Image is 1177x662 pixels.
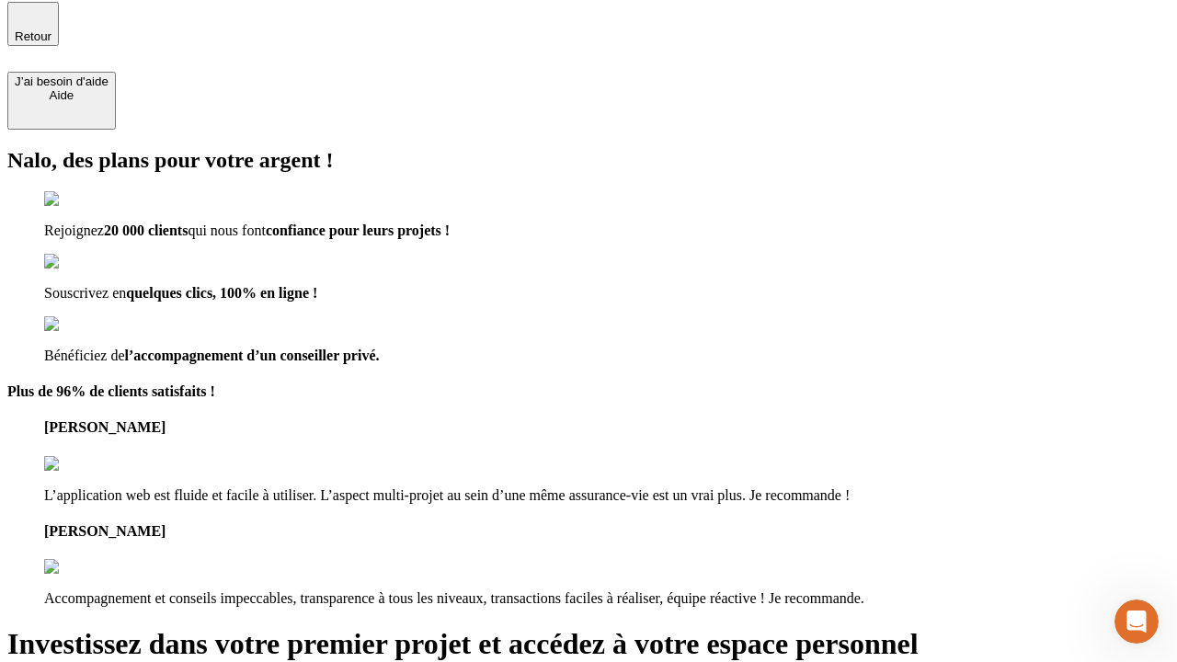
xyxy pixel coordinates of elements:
[44,419,1170,436] h4: [PERSON_NAME]
[44,191,123,208] img: checkmark
[7,383,1170,400] h4: Plus de 96% de clients satisfaits !
[44,254,123,270] img: checkmark
[44,523,1170,540] h4: [PERSON_NAME]
[44,348,125,363] span: Bénéficiez de
[44,456,135,473] img: reviews stars
[15,88,109,102] div: Aide
[15,29,51,43] span: Retour
[44,223,104,238] span: Rejoignez
[44,487,1170,504] p: L’application web est fluide et facile à utiliser. L’aspect multi-projet au sein d’une même assur...
[7,148,1170,173] h2: Nalo, des plans pour votre argent !
[125,348,380,363] span: l’accompagnement d’un conseiller privé.
[44,590,1170,607] p: Accompagnement et conseils impeccables, transparence à tous les niveaux, transactions faciles à r...
[266,223,450,238] span: confiance pour leurs projets !
[126,285,317,301] span: quelques clics, 100% en ligne !
[1114,599,1159,644] iframe: Intercom live chat
[7,627,1170,661] h1: Investissez dans votre premier projet et accédez à votre espace personnel
[44,285,126,301] span: Souscrivez en
[188,223,265,238] span: qui nous font
[104,223,189,238] span: 20 000 clients
[7,2,59,46] button: Retour
[44,559,135,576] img: reviews stars
[7,72,116,130] button: J’ai besoin d'aideAide
[44,316,123,333] img: checkmark
[15,74,109,88] div: J’ai besoin d'aide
